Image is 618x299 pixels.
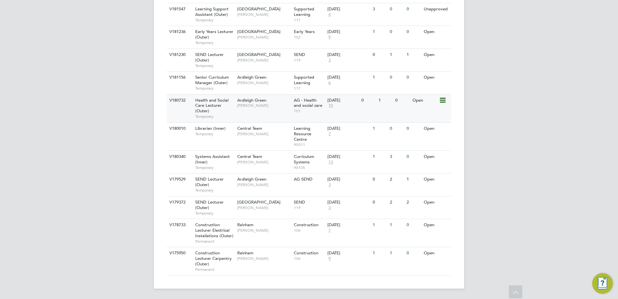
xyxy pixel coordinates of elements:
div: [DATE] [327,250,369,256]
div: V180732 [168,94,190,106]
div: Open [422,26,450,38]
span: 3 [327,58,332,63]
span: Temporary [195,114,234,119]
div: [DATE] [327,126,369,131]
div: Open [411,94,439,106]
span: Temporary [195,165,234,170]
span: SEND [294,199,305,205]
div: V181236 [168,26,190,38]
div: Unapproved [422,3,450,15]
div: 2 [388,173,405,185]
div: V180340 [168,151,190,163]
span: Construction [294,222,318,227]
span: Curriculum Systems [294,154,314,165]
span: Supported Learning [294,74,314,85]
div: V179372 [168,196,190,208]
span: Ardleigh Green [237,74,266,80]
span: 102 [294,35,325,40]
div: 1 [371,151,388,163]
div: 0 [388,26,405,38]
div: [DATE] [327,52,369,58]
span: [PERSON_NAME] [237,160,291,165]
span: Construction Lecturer Carpentry (Outer) [195,250,232,267]
div: 0 [405,26,422,38]
div: Open [422,219,450,231]
div: Open [422,123,450,135]
span: [PERSON_NAME] [237,58,291,63]
div: V175950 [168,247,190,259]
span: 4 [327,12,332,17]
span: 9 [327,35,332,40]
div: [DATE] [327,98,358,103]
div: [DATE] [327,6,369,12]
span: Early Years [294,29,315,34]
div: V179529 [168,173,190,185]
div: 1 [371,72,388,83]
div: 1 [405,173,422,185]
div: 0 [371,196,388,208]
span: Temporary [195,17,234,23]
span: Systems Assistant (Inner) [195,154,230,165]
span: Rainham [237,250,253,256]
span: 7 [327,131,332,137]
span: Temporary [195,211,234,216]
span: Supported Learning [294,6,314,17]
div: 1 [377,94,394,106]
div: 1 [405,49,422,61]
span: 3 [327,205,332,211]
div: Open [422,72,450,83]
span: [PERSON_NAME] [237,35,291,40]
div: V181547 [168,3,190,15]
span: [PERSON_NAME] [237,205,291,210]
div: [DATE] [327,200,369,205]
span: Librarian (Inner) [195,126,226,131]
span: 106 [294,256,325,261]
span: 119 [294,205,325,210]
span: Early Years Lecturer (Outer) [195,29,233,40]
span: AG SEND [294,176,313,182]
span: [PERSON_NAME] [237,228,291,233]
span: 106 [294,228,325,233]
span: 9 [327,256,332,261]
span: Central Team [237,154,262,159]
span: [PERSON_NAME] [237,12,291,17]
span: AG - Health and social care [294,97,322,108]
div: 0 [405,151,422,163]
div: 0 [388,3,405,15]
span: SEND Lecturer (Outer) [195,52,224,63]
div: 0 [405,72,422,83]
div: Open [422,49,450,61]
span: 7 [327,228,332,233]
div: 0 [360,94,377,106]
div: 0 [388,123,405,135]
span: 13 [327,160,334,165]
div: 0 [405,3,422,15]
button: Engage Resource Center [592,273,613,294]
span: SEND [294,52,305,57]
span: [GEOGRAPHIC_DATA] [237,199,281,205]
span: [PERSON_NAME] [237,182,291,187]
div: 1 [371,247,388,259]
span: Rainham [237,222,253,227]
span: Permanent [195,239,234,244]
div: 0 [371,173,388,185]
span: Central Team [237,126,262,131]
div: V180010 [168,123,190,135]
div: [DATE] [327,154,369,160]
span: 117 [294,86,325,91]
div: 1 [371,26,388,38]
span: SEND Lecturer (Outer) [195,199,224,210]
span: 90011 [294,142,325,147]
span: [GEOGRAPHIC_DATA] [237,29,281,34]
span: Learning Support Assistant (Outer) [195,6,229,17]
span: Ardleigh Green [237,97,266,103]
div: V181230 [168,49,190,61]
span: Temporary [195,86,234,91]
div: [DATE] [327,177,369,182]
span: Construction [294,250,318,256]
span: 10 [327,103,334,108]
span: 90105 [294,165,325,170]
div: 1 [371,123,388,135]
span: Health and Social Care Lecturer (Outer) [195,97,229,114]
div: V178733 [168,219,190,231]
